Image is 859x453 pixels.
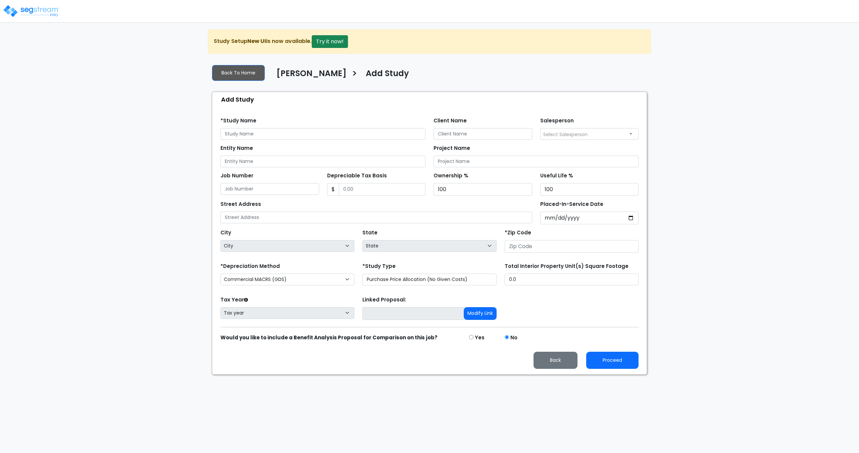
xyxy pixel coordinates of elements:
[220,172,253,180] label: Job Number
[271,69,347,83] a: [PERSON_NAME]
[352,68,357,81] h3: >
[220,183,319,195] input: Job Number
[327,172,387,180] label: Depreciable Tax Basis
[220,156,425,167] input: Entity Name
[543,131,588,138] span: Select Salesperson
[505,274,639,285] input: total square foot
[528,355,583,364] a: Back
[339,183,426,196] input: 0.00
[434,183,532,196] input: Ownership %
[247,37,266,45] strong: New UI
[505,240,639,253] input: Zip Code
[220,212,532,223] input: Street Address
[464,307,497,320] button: Modify Link
[220,296,248,304] label: Tax Year
[434,145,470,152] label: Project Name
[540,201,603,208] label: Placed-In-Service Date
[3,4,60,18] img: logo_pro_r.png
[220,145,253,152] label: Entity Name
[586,352,639,369] button: Proceed
[220,117,256,125] label: *Study Name
[540,183,639,196] input: Useful Life %
[276,69,347,80] h4: [PERSON_NAME]
[434,128,532,140] input: Client Name
[312,35,348,48] button: Try it now!
[505,263,628,270] label: Total Interior Property Unit(s) Square Footage
[434,117,467,125] label: Client Name
[434,172,468,180] label: Ownership %
[505,229,531,237] label: *Zip Code
[220,128,425,140] input: Study Name
[327,183,339,196] span: $
[540,117,574,125] label: Salesperson
[220,201,261,208] label: Street Address
[362,229,377,237] label: State
[208,30,651,54] div: Study Setup is now available.
[212,65,265,81] a: Back To Home
[540,172,573,180] label: Useful Life %
[534,352,577,369] button: Back
[475,334,485,342] label: Yes
[366,69,409,80] h4: Add Study
[220,334,438,341] strong: Would you like to include a Benefit Analysis Proposal for Comparison on this job?
[220,229,231,237] label: City
[510,334,517,342] label: No
[434,156,639,167] input: Project Name
[216,92,647,107] div: Add Study
[362,263,396,270] label: *Study Type
[220,263,280,270] label: *Depreciation Method
[361,69,409,83] a: Add Study
[362,296,406,304] label: Linked Proposal:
